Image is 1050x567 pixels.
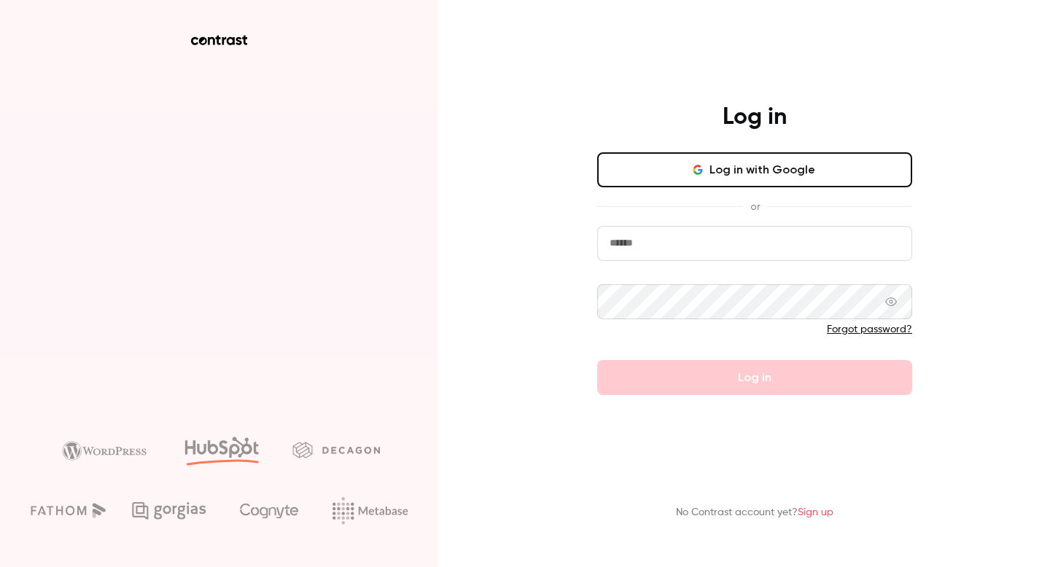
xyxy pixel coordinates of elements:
[292,442,380,458] img: decagon
[827,324,912,335] a: Forgot password?
[743,199,767,214] span: or
[676,505,833,520] p: No Contrast account yet?
[597,152,912,187] button: Log in with Google
[723,103,787,132] h4: Log in
[798,507,833,517] a: Sign up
